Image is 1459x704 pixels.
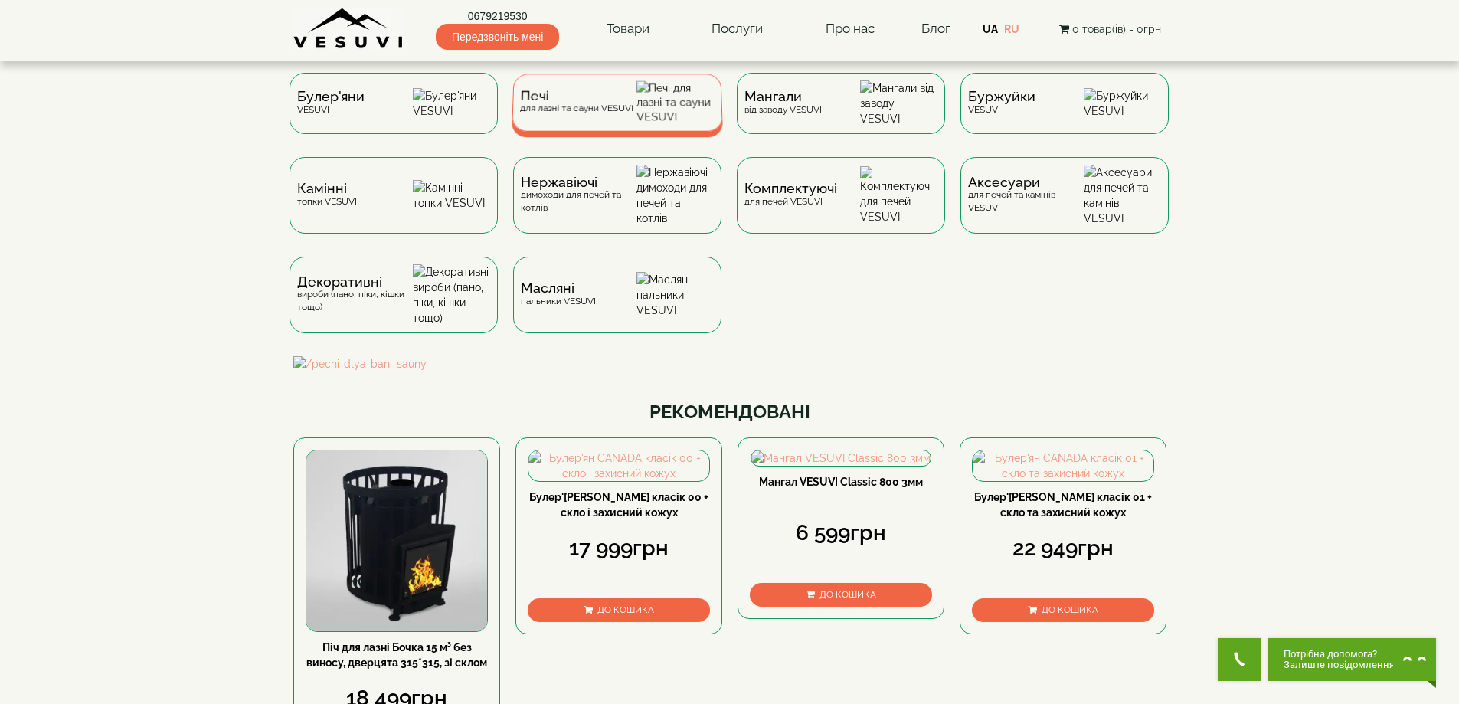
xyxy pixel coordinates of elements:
a: Про нас [810,11,890,47]
img: Нержавіючі димоходи для печей та котлів [636,165,714,226]
button: Chat button [1268,638,1436,681]
div: VESUVI [968,90,1035,116]
a: Піч для лазні Бочка 15 м³ без виносу, дверцята 315*315, зі склом [306,641,487,669]
img: Комплектуючі для печей VESUVI [860,166,937,224]
a: UA [983,23,998,35]
img: Буржуйки VESUVI [1084,88,1161,119]
div: 6 599грн [750,518,932,548]
button: 0 товар(ів) - 0грн [1055,21,1166,38]
span: Аксесуари [968,176,1084,188]
button: Get Call button [1218,638,1261,681]
span: До кошика [819,589,875,600]
button: До кошика [750,583,932,607]
span: До кошика [597,604,653,615]
a: Булер'[PERSON_NAME] класік 01 + скло та захисний кожух [974,491,1152,519]
img: Булер'ян CANADA класік 01 + скло та захисний кожух [973,450,1153,481]
span: До кошика [1041,604,1098,615]
div: для лазні та сауни VESUVI [519,90,633,114]
div: вироби (пано, піки, кішки тощо) [297,276,413,314]
a: Декоративнівироби (пано, піки, кішки тощо) Декоративні вироби (пано, піки, кішки тощо) [282,257,505,356]
span: Печі [520,90,633,102]
a: Нержавіючідимоходи для печей та котлів Нержавіючі димоходи для печей та котлів [505,157,729,257]
div: VESUVI [297,90,365,116]
div: для печей VESUVI [744,182,837,208]
img: Декоративні вироби (пано, піки, кішки тощо) [413,264,490,326]
div: для печей та камінів VESUVI [968,176,1084,214]
button: До кошика [528,598,710,622]
span: 0 товар(ів) - 0грн [1072,23,1161,35]
div: 17 999грн [528,533,710,564]
a: Булер'[PERSON_NAME] класік 00 + скло і захисний кожух [529,491,708,519]
a: Блог [921,21,950,36]
a: RU [1004,23,1019,35]
img: Піч для лазні Бочка 15 м³ без виносу, дверцята 315*315, зі склом [306,450,487,631]
img: Булер'ян CANADA класік 00 + скло і захисний кожух [528,450,709,481]
a: Комплектуючідля печей VESUVI Комплектуючі для печей VESUVI [729,157,953,257]
img: Камінні топки VESUVI [413,180,490,211]
span: Мангали [744,90,822,103]
span: Булер'яни [297,90,365,103]
button: До кошика [972,598,1154,622]
img: Завод VESUVI [293,8,404,50]
span: Камінні [297,182,357,195]
a: Мангал VESUVI Classic 800 3мм [759,476,923,488]
a: Булер'яниVESUVI Булер'яни VESUVI [282,73,505,157]
span: Нержавіючі [521,176,636,188]
img: Мангали від заводу VESUVI [860,80,937,126]
a: Мангаливід заводу VESUVI Мангали від заводу VESUVI [729,73,953,157]
div: пальники VESUVI [521,282,596,307]
img: Мангал VESUVI Classic 800 3мм [751,450,931,466]
a: Печідля лазні та сауни VESUVI Печі для лазні та сауни VESUVI [505,73,729,157]
img: Печі для лазні та сауни VESUVI [636,81,715,124]
img: Булер'яни VESUVI [413,88,490,119]
span: Декоративні [297,276,413,288]
img: /pechi-dlya-bani-sauny [293,356,1166,372]
img: Масляні пальники VESUVI [636,272,714,318]
div: димоходи для печей та котлів [521,176,636,214]
a: Аксесуаридля печей та камінів VESUVI Аксесуари для печей та камінів VESUVI [953,157,1176,257]
a: Масляніпальники VESUVI Масляні пальники VESUVI [505,257,729,356]
img: Аксесуари для печей та камінів VESUVI [1084,165,1161,226]
div: 22 949грн [972,533,1154,564]
span: Залиште повідомлення [1284,660,1395,670]
div: топки VESUVI [297,182,357,208]
a: БуржуйкиVESUVI Буржуйки VESUVI [953,73,1176,157]
span: Масляні [521,282,596,294]
span: Буржуйки [968,90,1035,103]
span: Передзвоніть мені [436,24,559,50]
a: Товари [591,11,665,47]
span: Комплектуючі [744,182,837,195]
div: від заводу VESUVI [744,90,822,116]
span: Потрібна допомога? [1284,649,1395,660]
a: Каміннітопки VESUVI Камінні топки VESUVI [282,157,505,257]
a: 0679219530 [436,8,559,24]
a: Послуги [696,11,778,47]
